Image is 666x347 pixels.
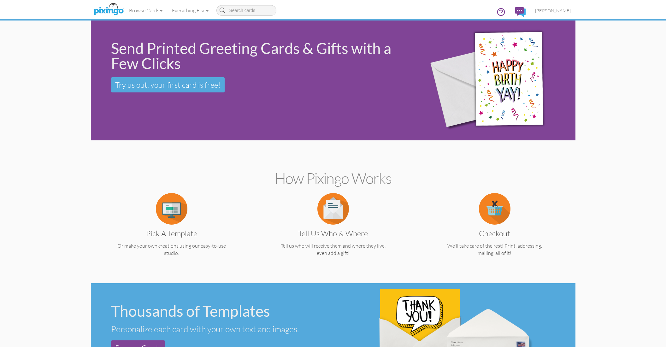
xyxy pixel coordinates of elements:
[156,193,187,225] img: item.alt
[479,193,510,225] img: item.alt
[515,7,526,17] img: comments.svg
[103,242,240,257] p: Or make your own creations using our easy-to-use studio.
[426,242,563,257] p: We'll take care of the rest! Print, addressing, mailing, all of it!
[111,324,328,334] div: Personalize each card with your own text and images.
[317,193,349,225] img: item.alt
[103,205,240,257] a: Pick a Template Or make your own creations using our easy-to-use studio.
[102,170,564,187] h2: How Pixingo works
[419,12,571,150] img: 942c5090-71ba-4bfc-9a92-ca782dcda692.png
[431,229,558,238] h3: Checkout
[111,77,225,92] a: Try us out, your first card is free!
[265,205,402,257] a: Tell us Who & Where Tell us who will receive them and where they live, even add a gift!
[530,3,575,19] a: [PERSON_NAME]
[265,242,402,257] p: Tell us who will receive them and where they live, even add a gift!
[216,5,276,16] input: Search cards
[111,41,409,71] div: Send Printed Greeting Cards & Gifts with a Few Clicks
[426,205,563,257] a: Checkout We'll take care of the rest! Print, addressing, mailing, all of it!
[167,3,213,18] a: Everything Else
[124,3,167,18] a: Browse Cards
[535,8,571,13] span: [PERSON_NAME]
[269,229,397,238] h3: Tell us Who & Where
[108,229,235,238] h3: Pick a Template
[92,2,125,17] img: pixingo logo
[115,80,221,90] span: Try us out, your first card is free!
[111,303,328,319] div: Thousands of Templates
